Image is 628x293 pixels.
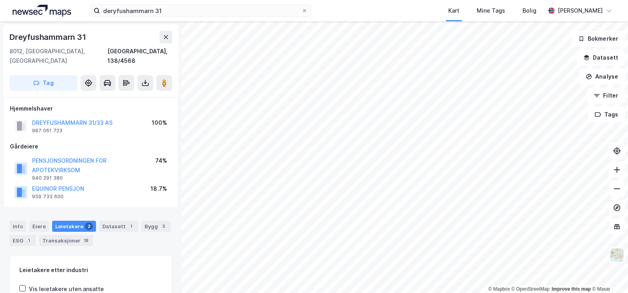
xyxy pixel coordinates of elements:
button: Filter [587,88,625,103]
div: Datasett [99,221,138,232]
div: 1 [127,222,135,230]
iframe: Chat Widget [589,255,628,293]
div: Gårdeiere [10,142,172,151]
div: Bolig [523,6,536,15]
div: 2 [85,222,93,230]
button: Analyse [579,69,625,85]
div: 18 [82,237,90,244]
div: Kart [448,6,459,15]
div: [PERSON_NAME] [558,6,603,15]
a: Improve this map [552,286,591,292]
div: 3 [160,222,167,230]
div: Leietakere [52,221,96,232]
div: 100% [152,118,167,128]
img: Z [609,248,624,263]
div: 18.7% [150,184,167,193]
div: 987 061 723 [32,128,62,134]
button: Bokmerker [572,31,625,47]
div: 959 733 600 [32,193,64,200]
div: ESG [9,235,36,246]
div: Bygg [141,221,171,232]
div: 940 291 380 [32,175,63,181]
div: [GEOGRAPHIC_DATA], 138/4568 [107,47,172,66]
button: Tag [9,75,77,91]
button: Tags [588,107,625,122]
div: Eiere [29,221,49,232]
button: Datasett [577,50,625,66]
div: 1 [25,237,33,244]
div: 74% [155,156,167,165]
img: logo.a4113a55bc3d86da70a041830d287a7e.svg [13,5,71,17]
div: Transaksjoner [39,235,93,246]
div: Mine Tags [477,6,505,15]
div: Info [9,221,26,232]
a: Mapbox [488,286,510,292]
input: Søk på adresse, matrikkel, gårdeiere, leietakere eller personer [100,5,301,17]
a: OpenStreetMap [511,286,550,292]
div: 8012, [GEOGRAPHIC_DATA], [GEOGRAPHIC_DATA] [9,47,107,66]
div: Dreyfushammarn 31 [9,31,88,43]
div: Hjemmelshaver [10,104,172,113]
div: Leietakere etter industri [19,265,162,275]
